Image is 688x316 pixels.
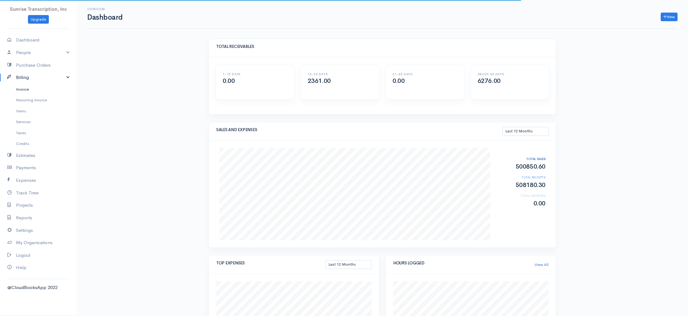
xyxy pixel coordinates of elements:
span: 6276.00 [478,77,501,85]
div: @CloudBooksApp 2022 [7,284,69,291]
span: Sunrise Transcription, Inc [10,6,67,12]
h6: TOTAL SALES [496,157,545,161]
h2: 0.00 [496,200,545,207]
a: New [661,13,678,21]
span: 0.00 [223,77,235,85]
h2: 508180.30 [496,182,545,189]
h6: TOTAL RECEIPTS [496,176,545,179]
h2: 500850.60 [496,163,545,170]
h6: 31-45 DAYS [393,72,457,76]
h5: TOP EXPENSES [216,261,326,265]
h5: TOTAL RECEIVABLES [216,45,549,49]
span: 2361.00 [308,77,331,85]
h5: HOURS LOGGED [393,261,534,265]
h1: Dashboard [87,14,123,21]
h5: SALES AND EXPENSES [216,128,502,132]
a: Upgrade [28,15,49,24]
h6: Overview [87,7,123,11]
span: 0.00 [393,77,405,85]
a: View All [534,262,549,268]
h6: 16-30 DAYS [308,72,373,76]
h6: ABOVE 45 DAYS [478,72,542,76]
h6: TOTAL EXPENSES [496,194,545,197]
h6: 1-15 DAYS [223,72,287,76]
